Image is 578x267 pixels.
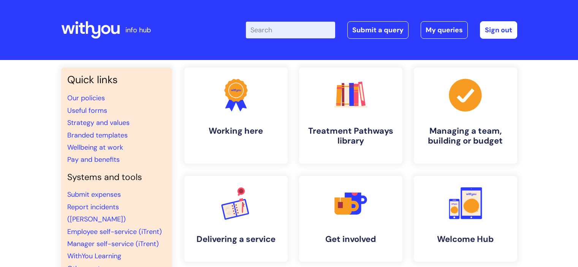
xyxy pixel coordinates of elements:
[414,68,517,164] a: Managing a team, building or budget
[480,21,517,39] a: Sign out
[67,131,128,140] a: Branded templates
[184,176,288,262] a: Delivering a service
[299,68,402,164] a: Treatment Pathways library
[67,202,126,224] a: Report incidents ([PERSON_NAME])
[190,126,282,136] h4: Working here
[190,234,282,244] h4: Delivering a service
[67,239,159,248] a: Manager self-service (iTrent)
[246,22,335,38] input: Search
[305,234,396,244] h4: Get involved
[67,106,107,115] a: Useful forms
[67,74,166,86] h3: Quick links
[67,227,162,236] a: Employee self-service (iTrent)
[67,155,120,164] a: Pay and benefits
[67,172,166,183] h4: Systems and tools
[67,118,130,127] a: Strategy and values
[414,176,517,262] a: Welcome Hub
[67,143,123,152] a: Wellbeing at work
[305,126,396,146] h4: Treatment Pathways library
[67,93,105,103] a: Our policies
[420,234,511,244] h4: Welcome Hub
[347,21,409,39] a: Submit a query
[420,126,511,146] h4: Managing a team, building or budget
[299,176,402,262] a: Get involved
[184,68,288,164] a: Working here
[246,21,517,39] div: | -
[67,190,121,199] a: Submit expenses
[125,24,151,36] p: info hub
[421,21,468,39] a: My queries
[67,251,121,261] a: WithYou Learning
